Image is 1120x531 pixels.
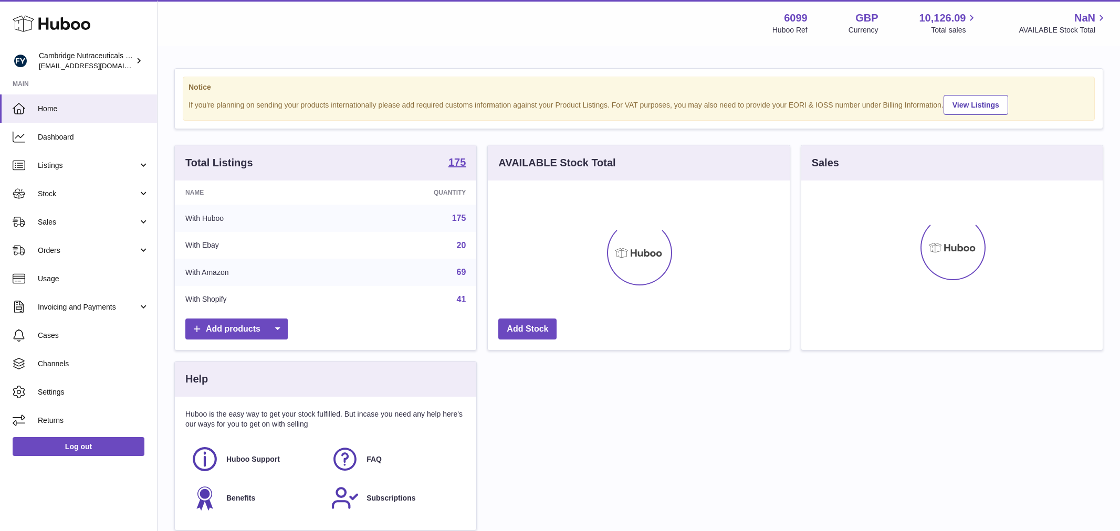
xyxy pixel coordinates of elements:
span: Huboo Support [226,454,280,464]
td: With Huboo [175,205,340,232]
a: View Listings [944,95,1008,115]
th: Name [175,180,340,205]
span: 10,126.09 [919,11,966,25]
span: Sales [38,217,138,227]
div: If you're planning on sending your products internationally please add required customs informati... [189,93,1089,115]
a: Subscriptions [331,484,460,512]
span: Listings [38,161,138,171]
span: Stock [38,189,138,199]
h3: AVAILABLE Stock Total [498,156,615,170]
th: Quantity [340,180,476,205]
h3: Total Listings [185,156,253,170]
span: Cases [38,331,149,341]
a: 175 [448,157,466,169]
img: internalAdmin-6099@internal.huboo.com [13,53,28,69]
span: Channels [38,359,149,369]
span: Subscriptions [367,493,415,503]
span: Invoicing and Payments [38,302,138,312]
a: 175 [452,214,466,222]
a: 69 [457,268,466,277]
span: Benefits [226,493,255,503]
span: Returns [38,416,149,426]
span: Total sales [931,25,978,35]
h3: Help [185,372,208,386]
strong: GBP [855,11,878,25]
span: AVAILABLE Stock Total [1019,25,1107,35]
span: NaN [1074,11,1095,25]
p: Huboo is the easy way to get your stock fulfilled. But incase you need any help here's our ways f... [185,409,466,429]
a: 10,126.09 Total sales [919,11,978,35]
div: Huboo Ref [772,25,808,35]
td: With Ebay [175,232,340,259]
a: Add products [185,318,288,340]
div: Currency [849,25,878,35]
td: With Amazon [175,259,340,286]
a: NaN AVAILABLE Stock Total [1019,11,1107,35]
span: [EMAIL_ADDRESS][DOMAIN_NAME] [39,61,154,70]
a: FAQ [331,445,460,473]
h3: Sales [812,156,839,170]
a: Log out [13,437,144,456]
a: Benefits [191,484,320,512]
strong: 6099 [784,11,808,25]
a: 41 [457,295,466,304]
a: Add Stock [498,318,557,340]
a: 20 [457,241,466,250]
span: Dashboard [38,132,149,142]
strong: Notice [189,82,1089,92]
td: With Shopify [175,286,340,313]
strong: 175 [448,157,466,167]
div: Cambridge Nutraceuticals Ltd [39,51,133,71]
span: Usage [38,274,149,284]
span: Settings [38,387,149,397]
span: Home [38,104,149,114]
a: Huboo Support [191,445,320,473]
span: Orders [38,246,138,256]
span: FAQ [367,454,382,464]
